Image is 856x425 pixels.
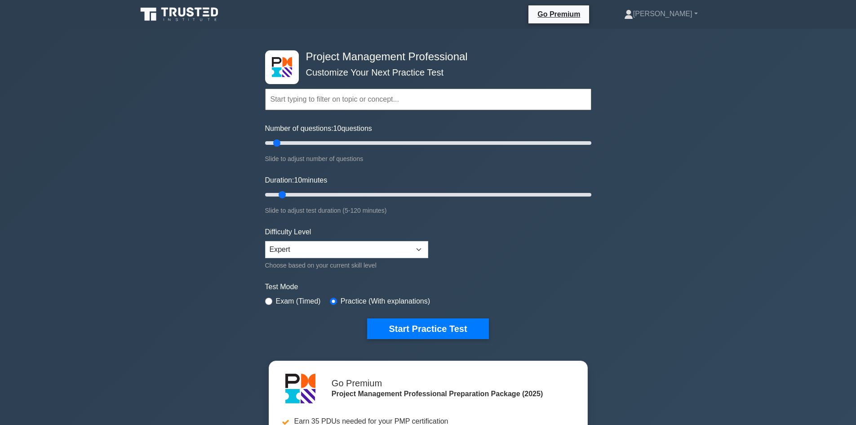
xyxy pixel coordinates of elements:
span: 10 [333,125,342,132]
label: Duration: minutes [265,175,328,186]
div: Slide to adjust test duration (5-120 minutes) [265,205,591,216]
label: Test Mode [265,282,591,292]
label: Practice (With explanations) [341,296,430,307]
a: [PERSON_NAME] [603,5,719,23]
h4: Project Management Professional [302,50,547,63]
span: 10 [294,176,302,184]
div: Choose based on your current skill level [265,260,428,271]
input: Start typing to filter on topic or concept... [265,89,591,110]
button: Start Practice Test [367,318,488,339]
div: Slide to adjust number of questions [265,153,591,164]
label: Exam (Timed) [276,296,321,307]
label: Number of questions: questions [265,123,372,134]
label: Difficulty Level [265,227,311,237]
a: Go Premium [532,9,585,20]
